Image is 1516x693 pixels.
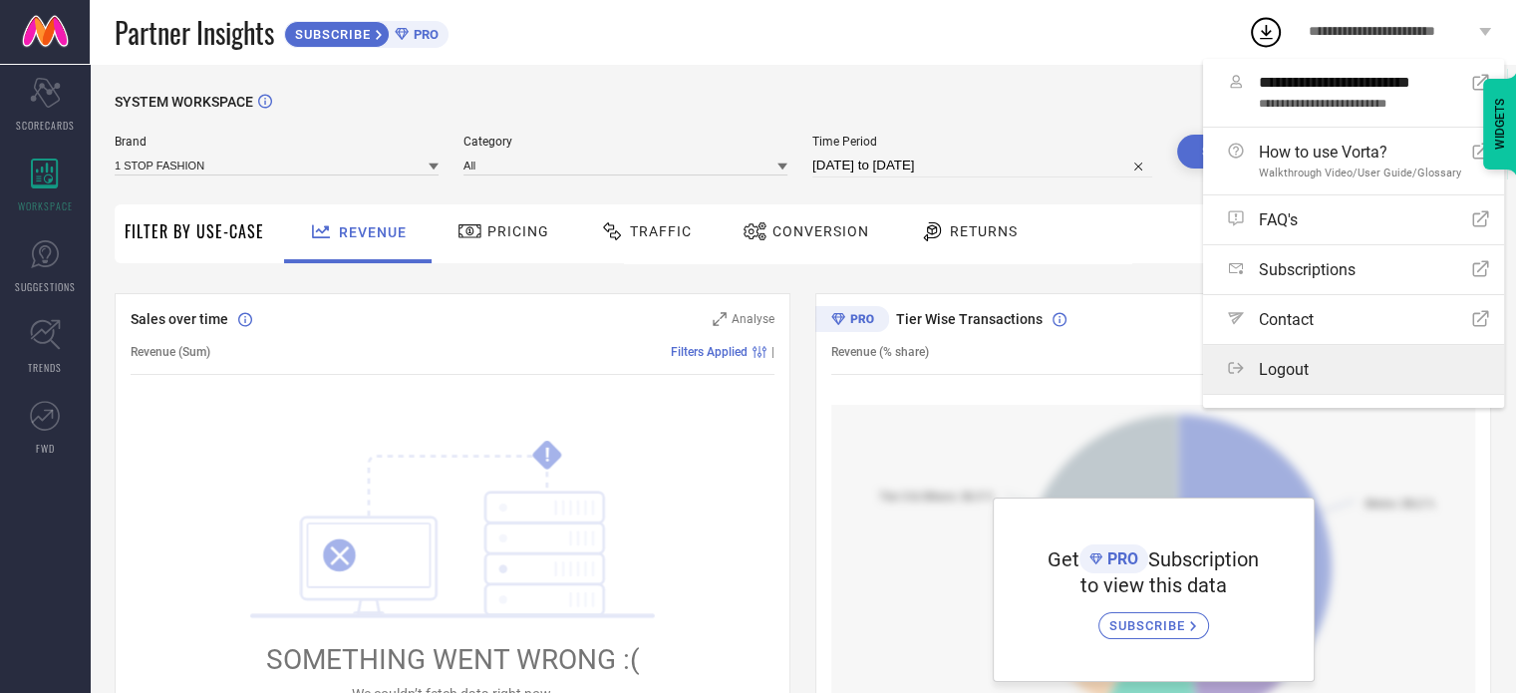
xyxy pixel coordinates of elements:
[487,223,549,239] span: Pricing
[463,135,787,149] span: Category
[772,223,869,239] span: Conversion
[339,224,407,240] span: Revenue
[1177,135,1285,169] button: Search
[671,345,748,359] span: Filters Applied
[1048,547,1079,571] span: Get
[1148,547,1259,571] span: Subscription
[771,345,774,359] span: |
[732,312,774,326] span: Analyse
[1259,210,1298,229] span: FAQ's
[815,306,889,336] div: Premium
[115,135,439,149] span: Brand
[115,94,253,110] span: SYSTEM WORKSPACE
[545,444,550,467] tspan: !
[1102,549,1138,568] span: PRO
[1259,143,1461,162] span: How to use Vorta?
[812,154,1152,177] input: Select time period
[896,311,1043,327] span: Tier Wise Transactions
[409,27,439,42] span: PRO
[1259,310,1314,329] span: Contact
[1109,618,1190,633] span: SUBSCRIBE
[266,643,640,676] span: SOMETHING WENT WRONG :(
[115,12,274,53] span: Partner Insights
[831,345,929,359] span: Revenue (% share)
[15,279,76,294] span: SUGGESTIONS
[630,223,692,239] span: Traffic
[1203,245,1504,294] a: Subscriptions
[1203,295,1504,344] a: Contact
[131,311,228,327] span: Sales over time
[713,312,727,326] svg: Zoom
[1203,195,1504,244] a: FAQ's
[16,118,75,133] span: SCORECARDS
[1259,260,1356,279] span: Subscriptions
[1098,597,1209,639] a: SUBSCRIBE
[131,345,210,359] span: Revenue (Sum)
[1080,573,1227,597] span: to view this data
[36,441,55,456] span: FWD
[284,16,449,48] a: SUBSCRIBEPRO
[285,27,376,42] span: SUBSCRIBE
[812,135,1152,149] span: Time Period
[18,198,73,213] span: WORKSPACE
[950,223,1018,239] span: Returns
[1259,360,1309,379] span: Logout
[1248,14,1284,50] div: Open download list
[28,360,62,375] span: TRENDS
[1203,128,1504,194] a: How to use Vorta?Walkthrough Video/User Guide/Glossary
[1259,167,1461,179] span: Walkthrough Video/User Guide/Glossary
[125,219,264,243] span: Filter By Use-Case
